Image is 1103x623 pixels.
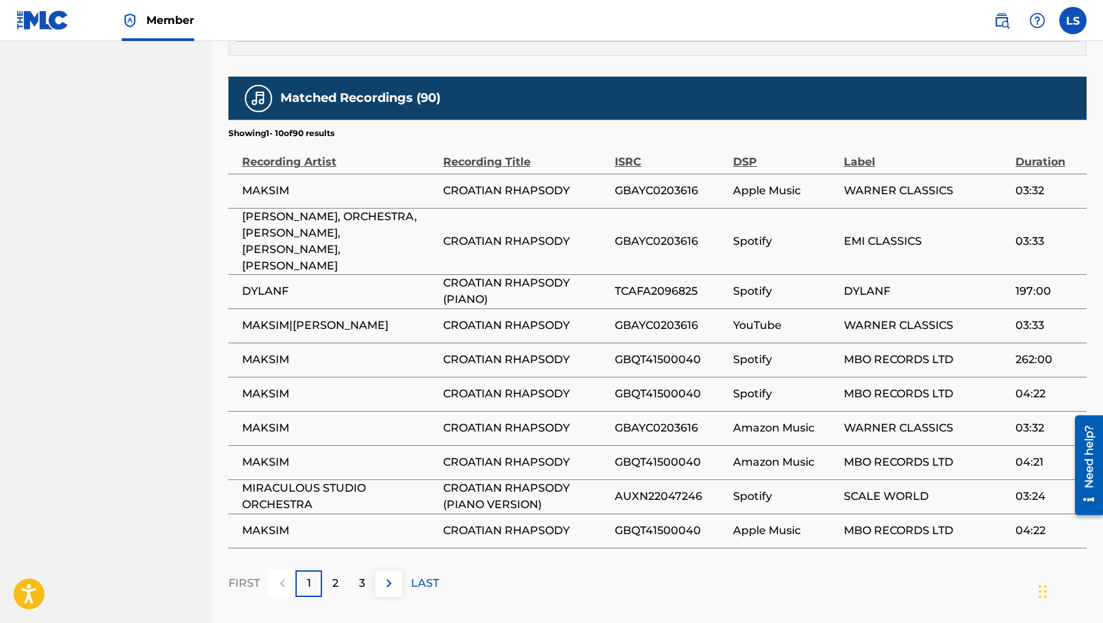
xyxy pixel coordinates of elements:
[1015,522,1080,539] span: 04:22
[242,454,436,470] span: MAKSIM
[242,420,436,436] span: MAKSIM
[443,183,608,199] span: CROATIAN RHAPSODY
[844,317,1009,334] span: WARNER CLASSICS
[844,386,1009,402] span: MBO RECORDS LTD
[1029,12,1046,29] img: help
[122,12,138,29] img: Top Rightsholder
[1015,283,1080,300] span: 197:00
[844,233,1009,250] span: EMI CLASSICS
[146,12,194,28] span: Member
[615,233,726,250] span: GBAYC0203616
[1015,233,1080,250] span: 03:33
[443,522,608,539] span: CROATIAN RHAPSODY
[443,420,608,436] span: CROATIAN RHAPSODY
[1015,488,1080,505] span: 03:24
[615,183,726,199] span: GBAYC0203616
[1039,571,1047,612] div: Drag
[988,7,1015,34] a: Public Search
[844,488,1009,505] span: SCALE WORLD
[242,183,436,199] span: MAKSIM
[733,352,837,368] span: Spotify
[1059,7,1087,34] div: User Menu
[615,317,726,334] span: GBAYC0203616
[242,140,436,170] div: Recording Artist
[994,12,1010,29] img: search
[1015,420,1080,436] span: 03:32
[242,480,436,513] span: MIRACULOUS STUDIO ORCHESTRA
[381,575,397,592] img: right
[242,209,436,274] span: [PERSON_NAME], ORCHESTRA, [PERSON_NAME], [PERSON_NAME], [PERSON_NAME]
[1065,410,1103,520] iframe: Resource Center
[615,420,726,436] span: GBAYC0203616
[733,183,837,199] span: Apple Music
[615,140,726,170] div: ISRC
[844,522,1009,539] span: MBO RECORDS LTD
[443,454,608,470] span: CROATIAN RHAPSODY
[615,352,726,368] span: GBQT41500040
[844,454,1009,470] span: MBO RECORDS LTD
[242,283,436,300] span: DYLANF
[16,10,69,30] img: MLC Logo
[733,522,837,539] span: Apple Music
[443,352,608,368] span: CROATIAN RHAPSODY
[307,575,311,592] p: 1
[443,480,608,513] span: CROATIAN RHAPSODY (PIANO VERSION)
[242,317,436,334] span: MAKSIM|[PERSON_NAME]
[411,575,439,592] p: LAST
[443,233,608,250] span: CROATIAN RHAPSODY
[443,386,608,402] span: CROATIAN RHAPSODY
[443,275,608,308] span: CROATIAN RHAPSODY (PIANO)
[1015,454,1080,470] span: 04:21
[733,420,837,436] span: Amazon Music
[1015,140,1080,170] div: Duration
[228,127,334,140] p: Showing 1 - 10 of 90 results
[242,522,436,539] span: MAKSIM
[615,488,726,505] span: AUXN22047246
[443,317,608,334] span: CROATIAN RHAPSODY
[1015,317,1080,334] span: 03:33
[615,283,726,300] span: TCAFA2096825
[733,386,837,402] span: Spotify
[1015,386,1080,402] span: 04:22
[332,575,338,592] p: 2
[733,454,837,470] span: Amazon Music
[844,352,1009,368] span: MBO RECORDS LTD
[844,420,1009,436] span: WARNER CLASSICS
[359,575,365,592] p: 3
[228,575,260,592] p: FIRST
[733,283,837,300] span: Spotify
[615,454,726,470] span: GBQT41500040
[733,488,837,505] span: Spotify
[844,183,1009,199] span: WARNER CLASSICS
[844,283,1009,300] span: DYLANF
[1015,352,1080,368] span: 262:00
[1035,557,1103,623] iframe: Chat Widget
[733,317,837,334] span: YouTube
[733,140,837,170] div: DSP
[733,233,837,250] span: Spotify
[1024,7,1051,34] div: Help
[443,140,608,170] div: Recording Title
[250,90,267,107] img: Matched Recordings
[242,352,436,368] span: MAKSIM
[615,386,726,402] span: GBQT41500040
[242,386,436,402] span: MAKSIM
[280,90,440,106] h5: Matched Recordings (90)
[615,522,726,539] span: GBQT41500040
[844,140,1009,170] div: Label
[1015,183,1080,199] span: 03:32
